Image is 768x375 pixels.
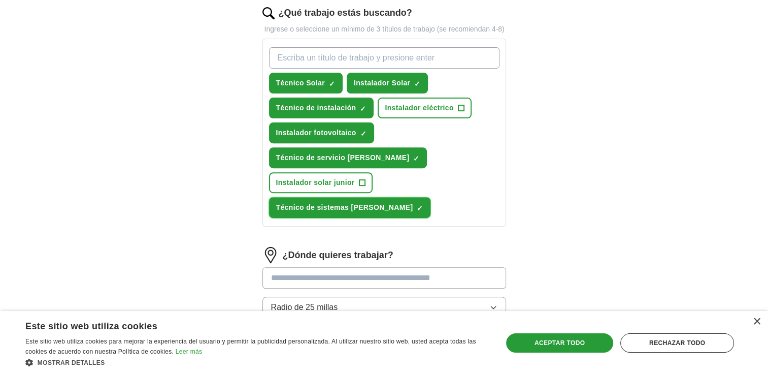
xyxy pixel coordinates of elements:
label: ¿Dónde quieres trabajar? [283,248,393,262]
button: Técnico de sistemas [PERSON_NAME]✓ [269,197,431,218]
a: Leer más, abre una nueva ventana [176,348,202,355]
span: Instalador fotovoltaico [276,128,356,138]
button: Técnico de servicio [PERSON_NAME]✓ [269,147,427,168]
span: Instalador Solar [354,78,410,88]
span: Técnico de servicio [PERSON_NAME] [276,152,410,163]
span: ✓ [329,80,335,88]
button: Instalador fotovoltaico✓ [269,122,374,143]
span: Técnico de sistemas [PERSON_NAME] [276,202,413,213]
span: ✓ [360,130,366,138]
button: Técnico de instalación✓ [269,98,374,118]
div: Cerrar [753,318,760,326]
span: ✓ [360,105,366,113]
input: Escriba un título de trabajo y presione enter [269,47,499,69]
button: Instalador Solar✓ [347,73,428,93]
span: Instalador eléctrico [385,103,453,113]
span: Instalador solar junior [276,177,355,188]
button: Instalador solar junior [269,172,373,193]
span: Este sitio web utiliza cookies para mejorar la experiencia del usuario y permitir la publicidad p... [25,338,476,355]
p: Ingrese o seleccione un mínimo de 3 títulos de trabajo (se recomiendan 4-8) [262,24,506,35]
span: Mostrar detalles [38,359,105,366]
button: Técnico Solar✓ [269,73,343,93]
button: Radio de 25 millas [262,297,506,318]
span: Radio de 25 millas [271,301,338,314]
span: ✓ [414,80,420,88]
div: Aceptar todo [506,333,613,353]
button: Instalador eléctrico [378,98,471,118]
img: search.png [262,7,275,19]
span: ✓ [413,154,419,163]
span: ✓ [417,204,423,212]
div: Este sitio web utiliza cookies [25,317,463,332]
label: ¿Qué trabajo estás buscando? [279,6,412,20]
span: Técnico Solar [276,78,325,88]
div: Rechazar todo [620,333,734,353]
img: location.png [262,247,279,263]
div: Mostrar detalles [25,357,488,367]
span: Técnico de instalación [276,103,356,113]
